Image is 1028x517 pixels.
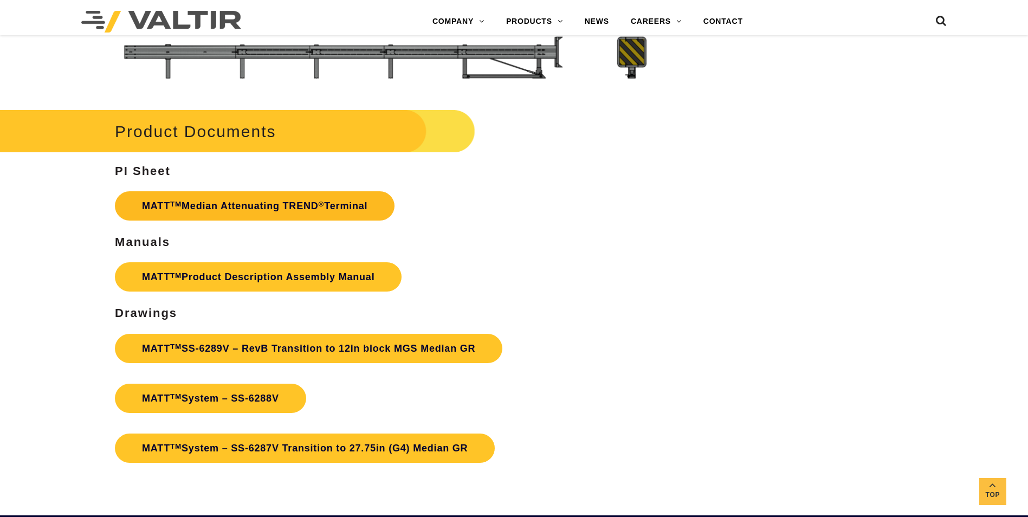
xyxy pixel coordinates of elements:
sup: ® [319,200,325,208]
a: Top [979,478,1006,505]
a: CONTACT [693,11,754,33]
sup: TM [170,392,182,400]
a: MATTTMProduct Description Assembly Manual [115,262,402,292]
span: Top [979,489,1006,501]
a: CAREERS [620,11,693,33]
sup: TM [170,272,182,280]
sup: TM [170,200,182,208]
img: Valtir [81,11,241,33]
strong: Drawings [115,306,177,320]
a: PRODUCTS [495,11,574,33]
a: MATTTMSS-6289V – RevB Transition to 12in block MGS Median GR [115,334,502,363]
sup: TM [170,442,182,450]
a: MATTTMSystem – SS-6287V Transition to 27.75in (G4) Median GR [115,434,495,463]
sup: TM [170,342,182,351]
a: NEWS [574,11,620,33]
strong: PI Sheet [115,164,171,178]
a: MATTTMMedian Attenuating TREND®Terminal [115,191,395,221]
a: MATTTMSystem – SS-6288V [115,384,306,413]
strong: Manuals [115,235,170,249]
a: COMPANY [422,11,495,33]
